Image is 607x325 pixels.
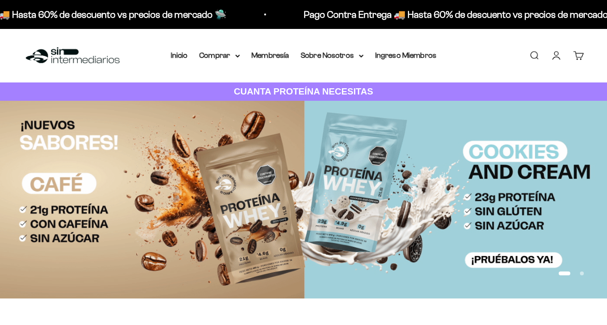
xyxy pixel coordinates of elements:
a: Inicio [171,51,188,59]
summary: Comprar [199,49,240,62]
strong: CUANTA PROTEÍNA NECESITAS [234,86,373,96]
summary: Sobre Nosotros [301,49,364,62]
a: Membresía [252,51,289,59]
a: Ingreso Miembros [375,51,437,59]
